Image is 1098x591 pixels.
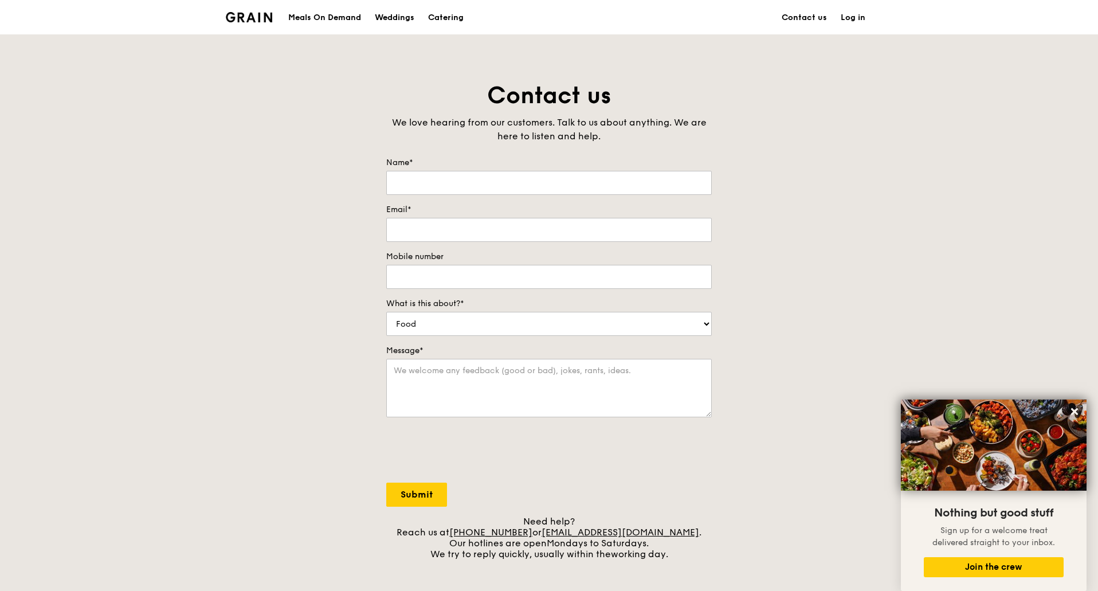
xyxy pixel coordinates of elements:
[421,1,470,35] a: Catering
[449,527,532,538] a: [PHONE_NUMBER]
[386,483,447,507] input: Submit
[386,298,712,310] label: What is this about?*
[386,251,712,263] label: Mobile number
[368,1,421,35] a: Weddings
[386,345,712,357] label: Message*
[934,506,1053,520] span: Nothing but good stuff
[542,527,699,538] a: [EMAIL_ADDRESS][DOMAIN_NAME]
[611,549,668,559] span: working day.
[386,116,712,143] div: We love hearing from our customers. Talk to us about anything. We are here to listen and help.
[386,157,712,169] label: Name*
[386,80,712,111] h1: Contact us
[924,557,1064,577] button: Join the crew
[375,1,414,35] div: Weddings
[901,400,1087,491] img: DSC07876-Edit02-Large.jpeg
[547,538,649,549] span: Mondays to Saturdays.
[428,1,464,35] div: Catering
[932,526,1055,547] span: Sign up for a welcome treat delivered straight to your inbox.
[775,1,834,35] a: Contact us
[226,12,272,22] img: Grain
[1065,402,1084,421] button: Close
[834,1,872,35] a: Log in
[386,429,560,473] iframe: reCAPTCHA
[386,204,712,216] label: Email*
[386,516,712,559] div: Need help? Reach us at or . Our hotlines are open We try to reply quickly, usually within the
[288,1,361,35] div: Meals On Demand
